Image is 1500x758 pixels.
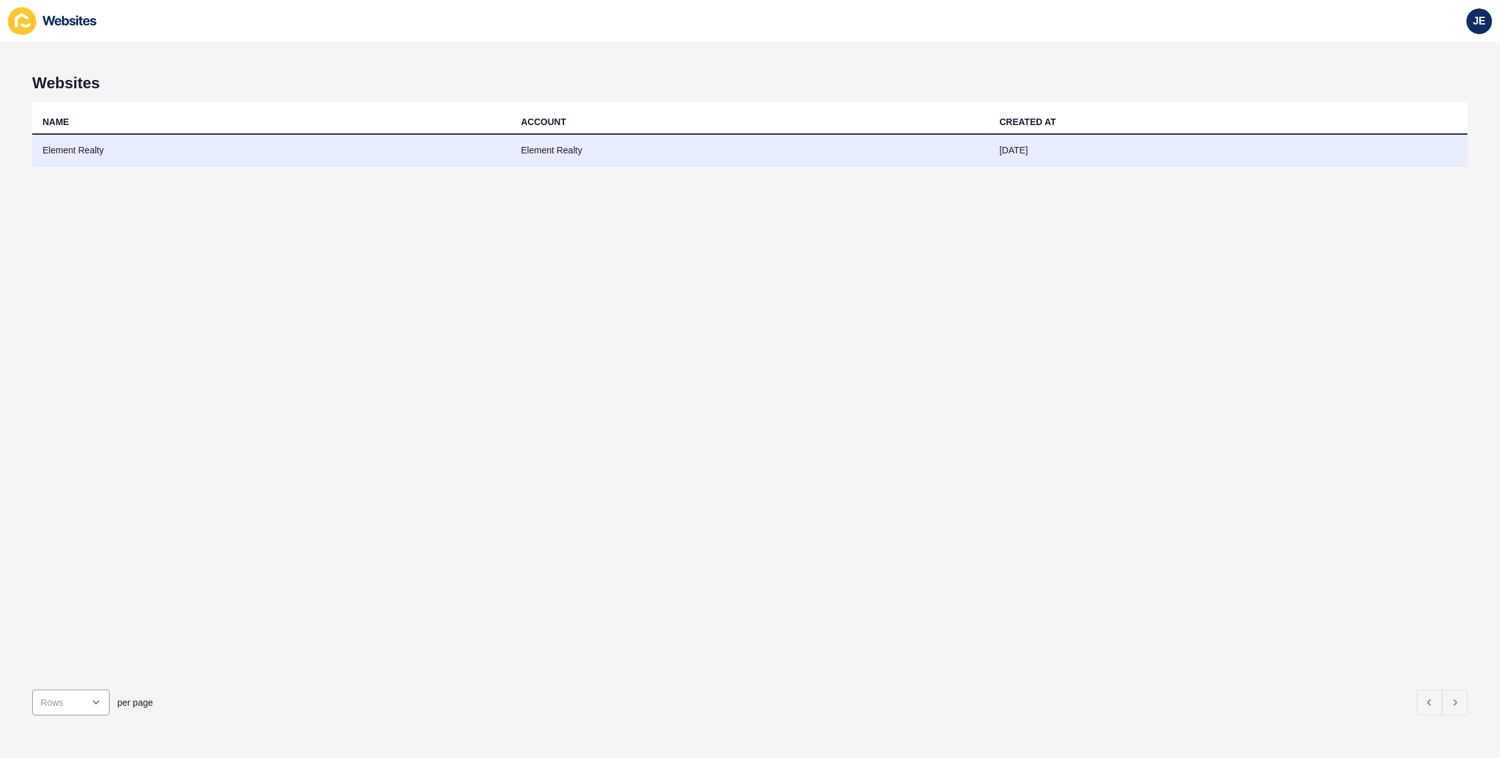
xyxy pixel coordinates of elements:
[511,135,989,166] td: Element Realty
[1473,15,1486,28] span: JE
[32,74,1468,92] h1: Websites
[117,696,153,709] span: per page
[989,135,1468,166] td: [DATE]
[43,115,69,128] div: NAME
[1000,115,1057,128] div: CREATED AT
[521,115,566,128] div: ACCOUNT
[32,690,110,715] div: open menu
[32,135,511,166] td: Element Realty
